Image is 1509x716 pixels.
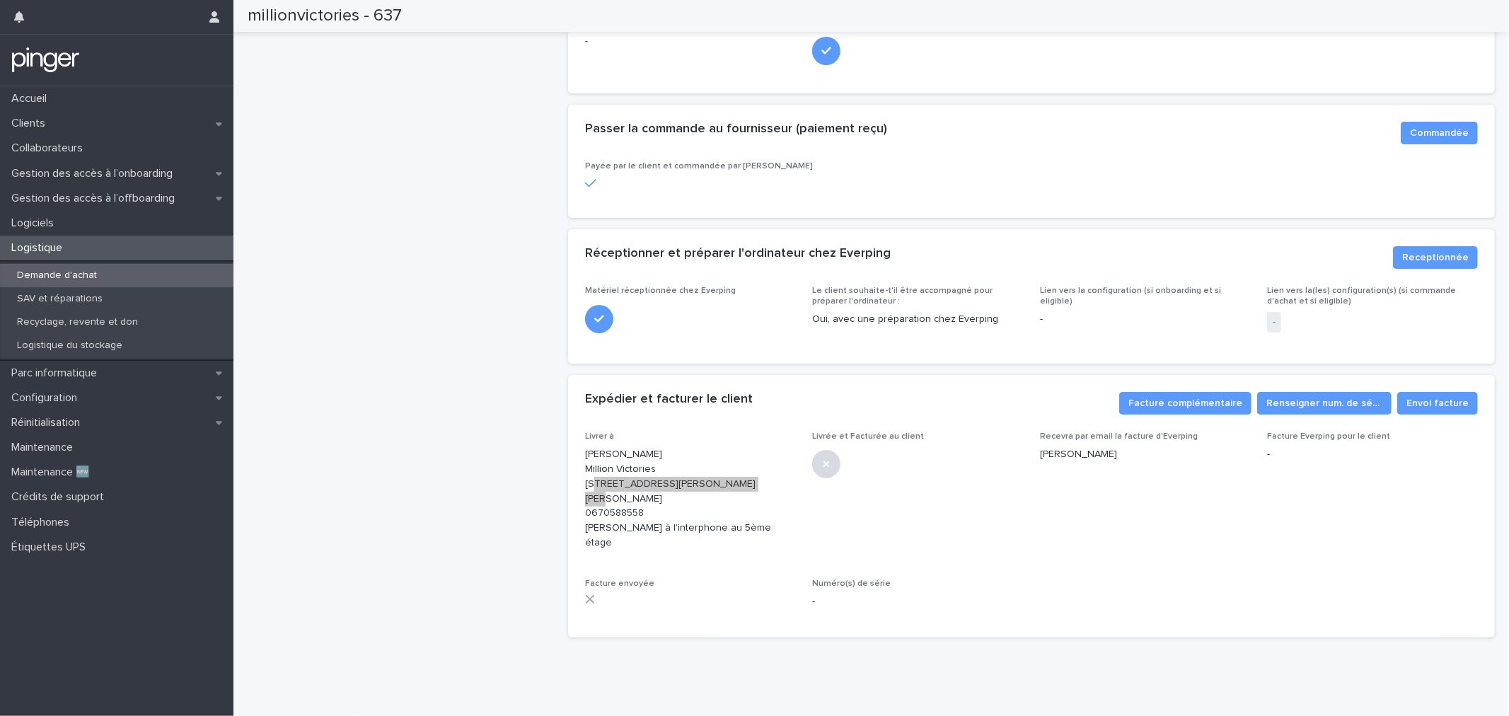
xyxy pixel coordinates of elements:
[1267,287,1456,305] span: Lien vers la(les) configuration(s) (si commande d'achat et si eligible)
[6,366,108,380] p: Parc informatique
[6,541,97,554] p: Étiquettes UPS
[585,246,891,262] h2: Réceptionner et préparer l'ordinateur chez Everping
[6,270,108,282] p: Demande d'achat
[585,287,736,295] span: Matériel réceptionnée chez Everping
[585,34,588,49] p: -
[248,6,402,26] h2: millionvictories - 637
[585,392,753,408] h2: Expédier et facturer le client
[6,142,94,155] p: Collaborateurs
[6,316,149,328] p: Recyclage, revente et don
[1119,392,1251,415] button: Facture complémentaire
[1273,315,1276,330] a: -
[6,466,101,479] p: Maintenance 🆕
[6,340,134,352] p: Logistique du stockage
[1406,396,1469,410] span: Envoi facture
[812,579,891,588] span: Numéro(s) de série
[6,117,57,130] p: Clients
[1266,396,1382,410] span: Renseigner num. de série
[1267,447,1478,462] p: -
[6,241,74,255] p: Logistique
[6,216,65,230] p: Logiciels
[1040,312,1251,327] p: -
[585,122,887,137] h2: Passer la commande au fournisseur (paiement reçu)
[1402,250,1469,265] span: Receptionnée
[585,579,654,588] span: Facture envoyée
[1267,432,1390,441] span: Facture Everping pour le client
[1040,287,1221,305] span: Lien vers la configuration (si onboarding et si eligible)
[6,441,84,454] p: Maintenance
[1040,447,1251,462] p: [PERSON_NAME]
[11,46,80,74] img: mTgBEunGTSyRkCgitkcU
[1393,246,1478,269] button: Receptionnée
[6,293,114,305] p: SAV et réparations
[6,92,58,105] p: Accueil
[1401,122,1478,144] button: Commandée
[6,192,186,205] p: Gestion des accès à l’offboarding
[585,432,614,441] span: Livrer à
[1257,392,1392,415] button: Renseigner num. de série
[812,432,924,441] span: Livrée et Facturée au client
[6,167,184,180] p: Gestion des accès à l’onboarding
[1040,432,1198,441] span: Recevra par email la facture d'Everping
[6,490,115,504] p: Crédits de support
[6,391,88,405] p: Configuration
[812,594,1023,609] p: -
[1397,392,1478,415] button: Envoi facture
[6,416,91,429] p: Réinitialisation
[812,312,1023,327] p: Oui, avec une préparation chez Everping
[812,287,993,305] span: Le client souhaite-t'il être accompagné pour préparer l'ordinateur :
[585,447,796,550] p: [PERSON_NAME] Million Victories [STREET_ADDRESS][PERSON_NAME][PERSON_NAME] 0670588558 [PERSON_NAM...
[585,162,813,171] span: Payée par le client et commandée par [PERSON_NAME]
[1128,396,1242,410] span: Facture complémentaire
[1410,126,1469,140] span: Commandée
[6,516,81,529] p: Téléphones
